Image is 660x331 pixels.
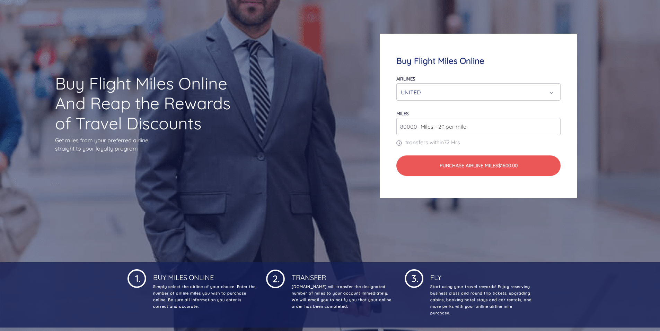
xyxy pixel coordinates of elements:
h4: Buy Flight Miles Online [396,56,561,66]
p: [DOMAIN_NAME] will transfer the designated number of miles to your account immediately. We will e... [290,283,394,310]
h4: Buy Miles Online [152,268,256,282]
button: Purchase Airline Miles$1600.00 [396,155,561,176]
h4: Transfer [290,268,394,282]
div: UNITED [401,86,552,99]
h1: Buy Flight Miles Online And Reap the Rewards of Travel Discounts [55,74,242,134]
p: Start using your travel rewards! Enjoy reserving business class and round trip tickets, upgrading... [429,283,533,316]
p: Simply select the airline of your choice. Enter the number of airline miles you wish to purchase ... [152,283,256,310]
span: Miles - 2¢ per mile [417,122,466,131]
p: transfers within [396,138,561,146]
button: UNITED [396,83,561,101]
p: Get miles from your preferred airline straight to your loyalty program [55,136,242,153]
img: 1 [405,268,423,288]
span: 72 Hrs [444,139,460,146]
img: 1 [127,268,146,288]
span: $1600.00 [498,162,518,169]
h4: Fly [429,268,533,282]
label: miles [396,111,408,116]
label: Airlines [396,76,415,82]
img: 1 [266,268,285,288]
